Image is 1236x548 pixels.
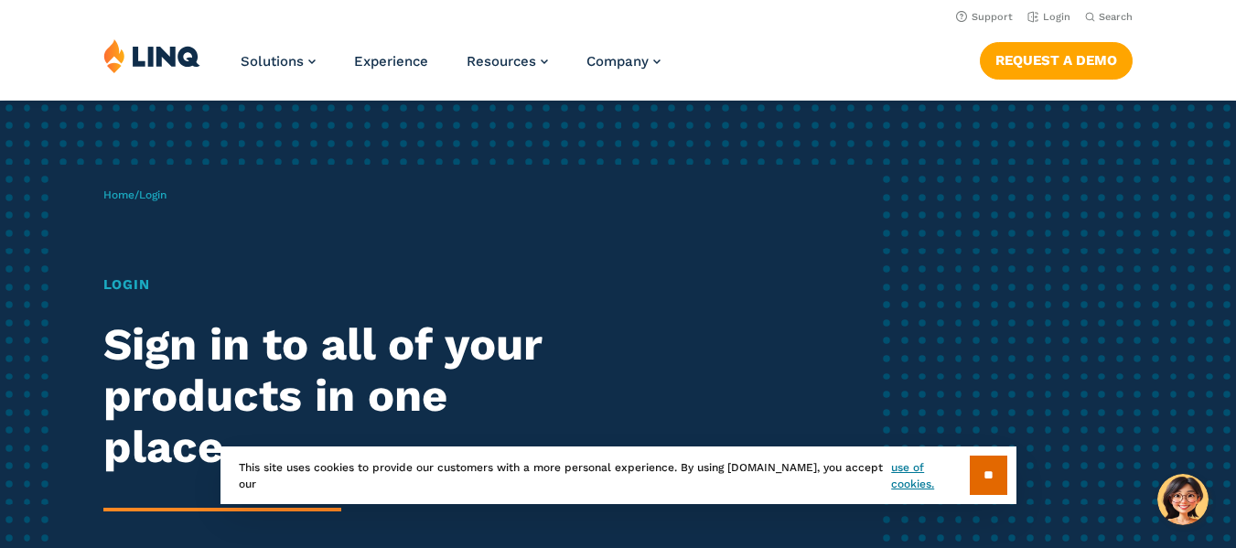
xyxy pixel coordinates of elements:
a: Request a Demo [980,42,1133,79]
a: Experience [354,53,428,70]
a: Home [103,188,134,201]
nav: Primary Navigation [241,38,661,99]
a: Resources [467,53,548,70]
a: Support [956,11,1013,23]
span: Resources [467,53,536,70]
span: / [103,188,167,201]
button: Open Search Bar [1085,10,1133,24]
span: Login [139,188,167,201]
a: Login [1027,11,1070,23]
img: LINQ | K‑12 Software [103,38,200,73]
span: Solutions [241,53,304,70]
a: Company [586,53,661,70]
span: Search [1099,11,1133,23]
span: Company [586,53,649,70]
div: This site uses cookies to provide our customers with a more personal experience. By using [DOMAIN... [220,446,1016,504]
a: use of cookies. [891,459,969,492]
a: Solutions [241,53,316,70]
h2: Sign in to all of your products in one place. [103,319,580,473]
h1: Login [103,274,580,295]
button: Hello, have a question? Let’s chat. [1157,474,1209,525]
nav: Button Navigation [980,38,1133,79]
